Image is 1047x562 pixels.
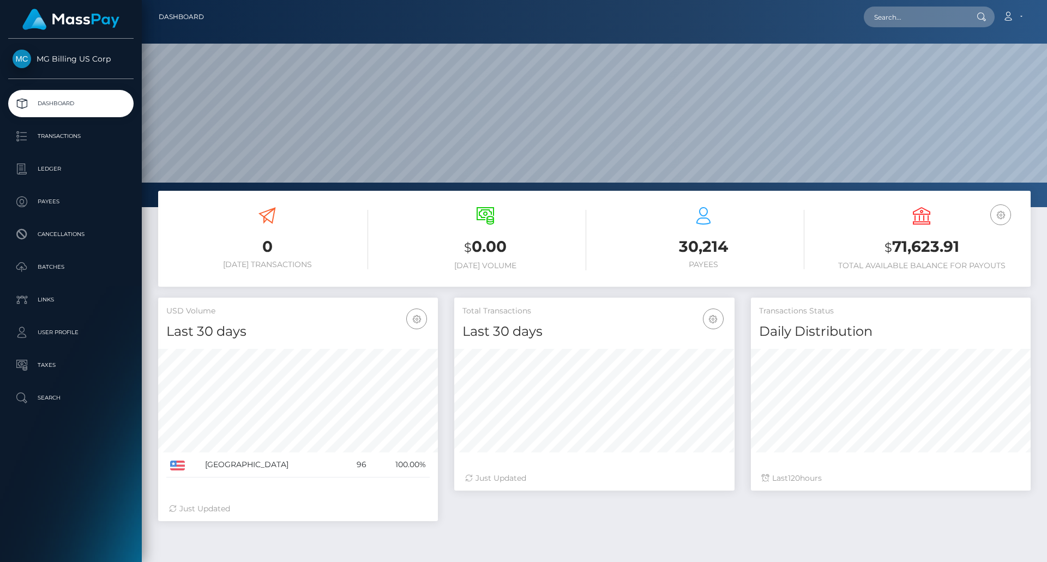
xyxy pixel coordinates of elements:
h3: 71,623.91 [821,236,1022,258]
a: Taxes [8,352,134,379]
a: Search [8,384,134,412]
div: Last hours [762,473,1020,484]
h4: Last 30 days [462,322,726,341]
h6: [DATE] Transactions [166,260,368,269]
a: Cancellations [8,221,134,248]
p: Transactions [13,128,129,144]
p: Taxes [13,357,129,373]
small: $ [884,240,892,255]
h6: Total Available Balance for Payouts [821,261,1022,270]
img: MassPay Logo [22,9,119,30]
a: Transactions [8,123,134,150]
p: Batches [13,259,129,275]
p: Search [13,390,129,406]
p: Links [13,292,129,308]
h6: Payees [603,260,804,269]
h5: Total Transactions [462,306,726,317]
p: Dashboard [13,95,129,112]
h6: [DATE] Volume [384,261,586,270]
h5: Transactions Status [759,306,1022,317]
a: Links [8,286,134,313]
p: User Profile [13,324,129,341]
h3: 30,214 [603,236,804,257]
h3: 0 [166,236,368,257]
img: MG Billing US Corp [13,50,31,68]
p: Payees [13,194,129,210]
h4: Last 30 days [166,322,430,341]
a: Ledger [8,155,134,183]
h4: Daily Distribution [759,322,1022,341]
a: Batches [8,253,134,281]
input: Search... [864,7,966,27]
span: MG Billing US Corp [8,54,134,64]
p: Cancellations [13,226,129,243]
a: Dashboard [159,5,204,28]
h3: 0.00 [384,236,586,258]
p: Ledger [13,161,129,177]
h5: USD Volume [166,306,430,317]
a: Dashboard [8,90,134,117]
a: Payees [8,188,134,215]
small: $ [464,240,472,255]
a: User Profile [8,319,134,346]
